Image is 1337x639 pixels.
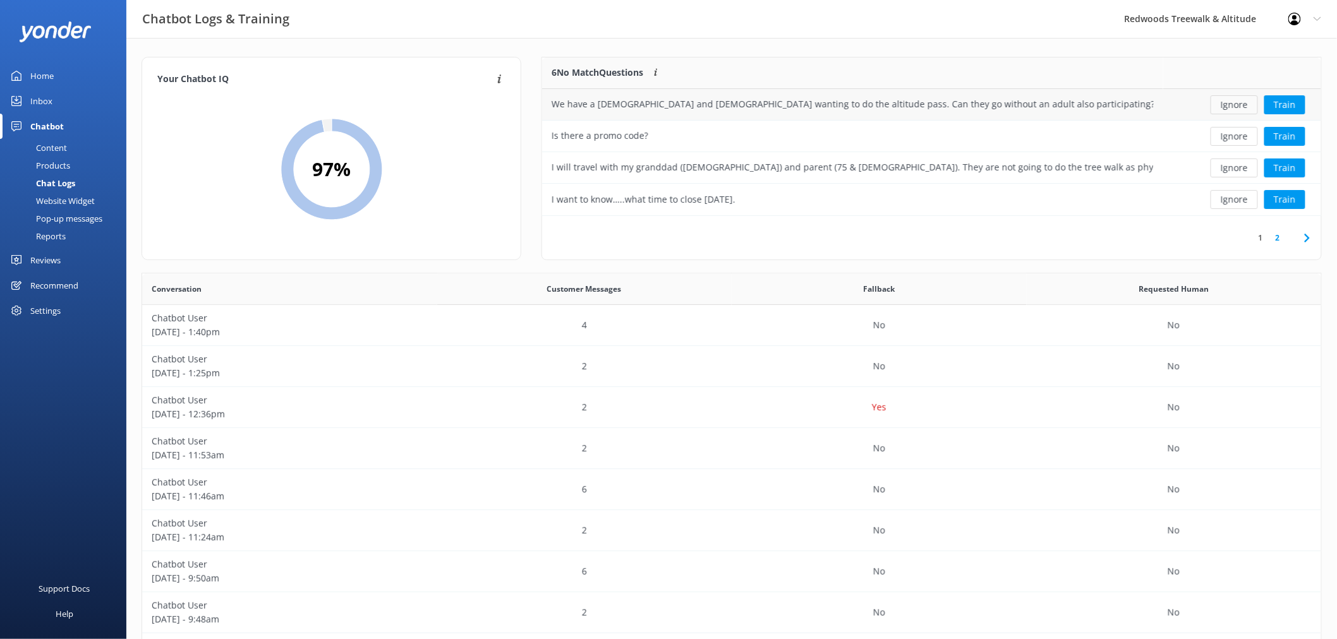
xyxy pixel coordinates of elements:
[582,318,587,332] p: 4
[39,576,90,601] div: Support Docs
[8,174,75,192] div: Chat Logs
[19,21,92,42] img: yonder-white-logo.png
[152,434,428,448] p: Chatbot User
[1168,523,1180,537] p: No
[8,139,126,157] a: Content
[152,366,428,380] p: [DATE] - 1:25pm
[873,564,885,578] p: No
[552,193,735,206] div: I want to know…..what time to close [DATE].
[1264,190,1305,209] button: Train
[8,227,126,245] a: Reports
[1211,190,1258,209] button: Ignore
[873,359,885,373] p: No
[30,248,61,273] div: Reviews
[152,448,428,462] p: [DATE] - 11:53am
[542,152,1321,184] div: row
[873,523,885,537] p: No
[152,283,202,295] span: Conversation
[142,592,1321,633] div: row
[1211,95,1258,114] button: Ignore
[542,184,1321,215] div: row
[1264,158,1305,177] button: Train
[1168,318,1180,332] p: No
[152,612,428,626] p: [DATE] - 9:48am
[1252,232,1269,244] a: 1
[542,89,1321,121] div: row
[873,318,885,332] p: No
[8,192,95,210] div: Website Widget
[873,482,885,496] p: No
[552,97,1154,111] div: We have a [DEMOGRAPHIC_DATA] and [DEMOGRAPHIC_DATA] wanting to do the altitude pass. Can they go ...
[1269,232,1286,244] a: 2
[142,428,1321,469] div: row
[8,174,126,192] a: Chat Logs
[30,63,54,88] div: Home
[152,352,428,366] p: Chatbot User
[582,482,587,496] p: 6
[582,523,587,537] p: 2
[1264,95,1305,114] button: Train
[152,517,428,530] p: Chatbot User
[873,441,885,455] p: No
[152,311,428,325] p: Chatbot User
[8,139,67,157] div: Content
[152,489,428,503] p: [DATE] - 11:46am
[142,9,289,29] h3: Chatbot Logs & Training
[152,599,428,612] p: Chatbot User
[582,359,587,373] p: 2
[142,346,1321,387] div: row
[142,387,1321,428] div: row
[142,469,1321,510] div: row
[152,558,428,571] p: Chatbot User
[8,192,126,210] a: Website Widget
[552,66,643,80] p: 6 No Match Questions
[152,407,428,421] p: [DATE] - 12:36pm
[142,510,1321,551] div: row
[873,606,885,619] p: No
[582,606,587,619] p: 2
[30,298,61,323] div: Settings
[312,154,351,184] h2: 97 %
[542,121,1321,152] div: row
[1211,158,1258,177] button: Ignore
[552,129,648,143] div: Is there a promo code?
[8,157,126,174] a: Products
[582,400,587,414] p: 2
[1168,482,1180,496] p: No
[8,210,126,227] a: Pop-up messages
[1168,606,1180,619] p: No
[152,475,428,489] p: Chatbot User
[863,283,895,295] span: Fallback
[1264,127,1305,146] button: Train
[30,273,78,298] div: Recommend
[152,530,428,544] p: [DATE] - 11:24am
[30,114,64,139] div: Chatbot
[157,73,493,87] h4: Your Chatbot IQ
[56,601,73,626] div: Help
[547,283,622,295] span: Customer Messages
[1139,283,1209,295] span: Requested Human
[1168,359,1180,373] p: No
[872,400,886,414] p: Yes
[1168,441,1180,455] p: No
[8,157,70,174] div: Products
[8,227,66,245] div: Reports
[1211,127,1258,146] button: Ignore
[152,571,428,585] p: [DATE] - 9:50am
[552,160,1154,174] div: I will travel with my granddad ([DEMOGRAPHIC_DATA]) and parent (75 & [DEMOGRAPHIC_DATA]). They ar...
[582,441,587,455] p: 2
[152,325,428,339] p: [DATE] - 1:40pm
[8,210,102,227] div: Pop-up messages
[542,89,1321,215] div: grid
[1168,400,1180,414] p: No
[152,393,428,407] p: Chatbot User
[582,564,587,578] p: 6
[1168,564,1180,578] p: No
[142,305,1321,346] div: row
[142,551,1321,592] div: row
[30,88,52,114] div: Inbox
